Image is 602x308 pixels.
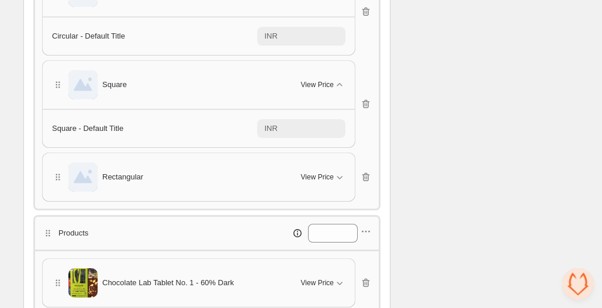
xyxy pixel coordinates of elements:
[102,171,143,183] span: Rectangular
[562,268,594,300] div: Open chat
[68,70,98,99] img: Square
[102,79,127,91] span: Square
[294,75,352,94] button: View Price
[264,123,277,134] div: INR
[58,227,88,239] p: Products
[294,274,352,292] button: View Price
[264,30,277,42] div: INR
[102,277,234,289] span: Chocolate Lab Tablet No. 1 - 60% Dark
[68,265,98,301] img: Chocolate Lab Tablet No. 1 - 60% Dark
[301,278,334,288] span: View Price
[301,80,334,89] span: View Price
[294,168,352,186] button: View Price
[301,172,334,182] span: View Price
[52,32,125,40] span: Circular - Default Title
[68,162,98,192] img: Rectangular
[52,124,123,133] span: Square - Default Title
